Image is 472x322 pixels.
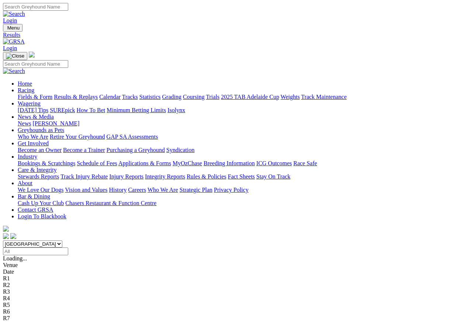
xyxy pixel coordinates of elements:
[18,134,48,140] a: Who We Are
[18,187,63,193] a: We Love Our Dogs
[18,200,469,207] div: Bar & Dining
[3,233,9,239] img: facebook.svg
[228,173,255,180] a: Fact Sheets
[3,282,469,288] div: R2
[18,134,469,140] div: Greyhounds as Pets
[3,275,469,282] div: R1
[147,187,178,193] a: Who We Are
[65,187,107,193] a: Vision and Values
[18,187,469,193] div: About
[204,160,255,166] a: Breeding Information
[107,134,158,140] a: GAP SA Assessments
[18,107,469,114] div: Wagering
[18,114,54,120] a: News & Media
[3,52,27,60] button: Toggle navigation
[3,24,22,32] button: Toggle navigation
[145,173,185,180] a: Integrity Reports
[109,173,143,180] a: Injury Reports
[3,255,27,262] span: Loading...
[3,302,469,308] div: R5
[18,127,64,133] a: Greyhounds as Pets
[50,134,105,140] a: Retire Your Greyhound
[206,94,219,100] a: Trials
[3,269,469,275] div: Date
[3,60,68,68] input: Search
[10,233,16,239] img: twitter.svg
[281,94,300,100] a: Weights
[18,160,75,166] a: Bookings & Scratchings
[77,160,117,166] a: Schedule of Fees
[18,94,469,100] div: Racing
[293,160,317,166] a: Race Safe
[3,315,469,322] div: R7
[187,173,226,180] a: Rules & Policies
[3,17,17,24] a: Login
[173,160,202,166] a: MyOzChase
[32,120,79,127] a: [PERSON_NAME]
[18,160,469,167] div: Industry
[122,94,138,100] a: Tracks
[6,53,24,59] img: Close
[3,68,25,75] img: Search
[109,187,126,193] a: History
[3,247,68,255] input: Select date
[7,25,20,31] span: Menu
[167,107,185,113] a: Isolynx
[162,94,181,100] a: Grading
[18,120,469,127] div: News & Media
[18,200,64,206] a: Cash Up Your Club
[18,173,59,180] a: Stewards Reports
[3,262,469,269] div: Venue
[221,94,279,100] a: 2025 TAB Adelaide Cup
[118,160,171,166] a: Applications & Forms
[18,173,469,180] div: Care & Integrity
[107,107,166,113] a: Minimum Betting Limits
[65,200,156,206] a: Chasers Restaurant & Function Centre
[18,213,66,219] a: Login To Blackbook
[18,94,52,100] a: Fields & Form
[18,100,41,107] a: Wagering
[50,107,75,113] a: SUREpick
[183,94,205,100] a: Coursing
[60,173,108,180] a: Track Injury Rebate
[18,167,57,173] a: Care & Integrity
[99,94,121,100] a: Calendar
[18,180,32,186] a: About
[3,11,25,17] img: Search
[18,147,469,153] div: Get Involved
[3,38,25,45] img: GRSA
[18,153,37,160] a: Industry
[3,45,17,51] a: Login
[139,94,161,100] a: Statistics
[256,173,290,180] a: Stay On Track
[256,160,292,166] a: ICG Outcomes
[18,207,53,213] a: Contact GRSA
[3,288,469,295] div: R3
[77,107,105,113] a: How To Bet
[63,147,105,153] a: Become a Trainer
[180,187,212,193] a: Strategic Plan
[18,140,49,146] a: Get Involved
[18,147,62,153] a: Become an Owner
[3,32,469,38] a: Results
[18,120,31,127] a: News
[3,295,469,302] div: R4
[29,52,35,58] img: logo-grsa-white.png
[18,80,32,87] a: Home
[3,308,469,315] div: R6
[166,147,194,153] a: Syndication
[18,193,50,200] a: Bar & Dining
[128,187,146,193] a: Careers
[214,187,249,193] a: Privacy Policy
[18,107,48,113] a: [DATE] Tips
[3,3,68,11] input: Search
[3,226,9,232] img: logo-grsa-white.png
[301,94,347,100] a: Track Maintenance
[54,94,98,100] a: Results & Replays
[107,147,165,153] a: Purchasing a Greyhound
[18,87,34,93] a: Racing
